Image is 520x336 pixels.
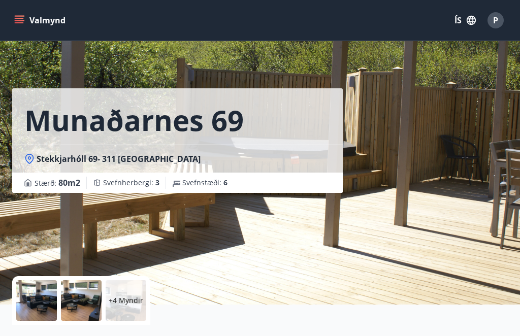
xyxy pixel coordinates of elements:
span: 6 [223,178,227,187]
span: Stekkjarhóll 69- 311 [GEOGRAPHIC_DATA] [37,153,201,164]
h1: Munaðarnes 69 [24,100,244,139]
button: P [483,8,508,32]
button: menu [12,11,70,29]
span: P [493,15,498,26]
span: Svefnstæði : [182,178,227,188]
button: ÍS [449,11,481,29]
span: 3 [155,178,159,187]
span: Svefnherbergi : [103,178,159,188]
span: 80 m2 [58,177,80,188]
p: +4 Myndir [109,295,143,306]
span: Stærð : [35,177,80,189]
